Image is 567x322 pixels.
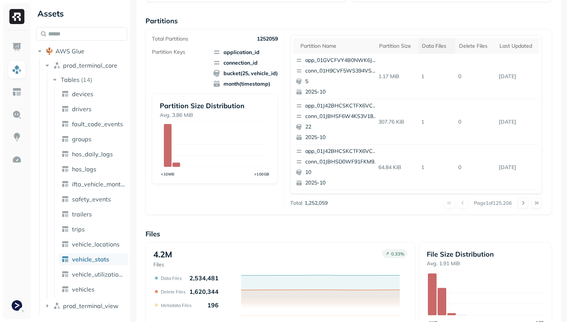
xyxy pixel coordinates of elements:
[153,249,172,260] p: 4.2M
[12,155,22,165] img: Optimization
[496,115,539,128] p: Oct 5, 2025
[161,172,175,176] tspan: <10MB
[12,42,22,52] img: Dashboard
[379,42,415,50] div: Partition size
[213,48,278,56] span: application_id
[58,208,128,220] a: trailers
[72,255,109,263] span: vehicle_stats
[72,240,120,248] span: vehicle_locations
[58,88,128,100] a: devices
[72,225,85,233] span: trips
[207,301,219,309] p: 196
[61,165,69,173] img: table
[12,65,22,74] img: Assets
[72,135,91,143] span: groups
[12,132,22,142] img: Insights
[305,148,378,155] p: app_01J42BHCSKCTFX6VCA8QNRA04M
[145,17,552,25] p: Partitions
[305,57,378,64] p: app_01GVCFVY4B0NWK6JYK87JP2WRP
[55,47,84,55] span: AWS Glue
[9,9,24,24] img: Ryft
[161,275,182,281] p: Data Files
[58,283,128,295] a: vehicles
[459,42,492,50] div: Delete Files
[61,120,69,128] img: table
[72,271,125,278] span: vehicle_utilization_day
[61,105,69,113] img: table
[300,42,372,50] div: Partition name
[474,200,512,206] p: Page 1 of 125,206
[58,223,128,235] a: trips
[72,286,94,293] span: vehicles
[46,47,53,55] img: root
[51,74,128,86] button: Tables(14)
[43,59,127,71] button: prod_terminal_core
[254,172,270,176] tspan: >100GB
[418,115,455,128] p: 1
[293,145,381,190] button: app_01J42BHCSKCTFX6VCA8QNRA04Mconn_01JBHSD0WF91FKM9E64TV1NXJ1102025-10
[36,8,127,20] div: Assets
[427,260,544,267] p: Avg. 1.91 MiB
[496,161,539,174] p: Oct 5, 2025
[455,115,496,128] p: 0
[455,161,496,174] p: 0
[72,165,96,173] span: hos_logs
[293,54,381,99] button: app_01GVCFVY4B0NWK6JYK87JP2WRPconn_01H9CVF5WS394VSM77617DWFGD52025-10
[61,240,69,248] img: table
[61,255,69,263] img: table
[72,105,91,113] span: drivers
[61,271,69,278] img: table
[58,163,128,175] a: hos_logs
[391,251,404,257] p: 0.33 %
[499,42,535,50] div: Last updated
[72,90,93,98] span: devices
[43,300,127,312] button: prod_terminal_view
[72,210,92,218] span: trailers
[189,274,219,282] p: 2,534,481
[290,200,302,207] p: Total
[58,253,128,265] a: vehicle_stats
[305,158,378,166] p: conn_01JBHSD0WF91FKM9E64TV1NXJ1
[58,193,128,205] a: safety_events
[375,70,418,83] p: 1.17 MiB
[61,90,69,98] img: table
[72,195,111,203] span: safety_events
[58,178,128,190] a: ifta_vehicle_months
[63,302,118,310] span: prod_terminal_view
[213,59,278,67] span: connection_id
[61,195,69,203] img: table
[161,302,192,308] p: Metadata Files
[58,133,128,145] a: groups
[213,80,278,88] span: month(timestamp)
[213,70,278,77] span: bucket(25, vehicle_id)
[455,70,496,83] p: 0
[305,179,378,187] p: 2025-10
[61,180,69,188] img: table
[58,268,128,280] a: vehicle_utilization_day
[305,78,378,85] p: 5
[375,161,418,174] p: 64.84 KiB
[61,150,69,158] img: table
[58,238,128,250] a: vehicle_locations
[160,112,270,119] p: Avg. 3.86 MiB
[61,210,69,218] img: table
[72,180,125,188] span: ifta_vehicle_months
[53,302,61,310] img: namespace
[63,62,117,69] span: prod_terminal_core
[12,87,22,97] img: Asset Explorer
[12,110,22,119] img: Query Explorer
[496,70,539,83] p: Oct 5, 2025
[305,169,378,176] p: 10
[422,42,451,50] div: Data Files
[427,250,544,259] p: File Size Distribution
[257,35,278,42] p: 1252059
[12,300,22,311] img: Terminal
[152,35,188,42] p: Total Partitions
[305,88,378,96] p: 2025-10
[305,113,378,120] p: conn_01JBHSF6W4KS3V18W5CN7D2PPY
[304,200,328,207] p: 1,252,059
[153,261,172,268] p: Files
[61,76,79,83] span: Tables
[72,150,113,158] span: hos_daily_logs
[53,62,61,69] img: namespace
